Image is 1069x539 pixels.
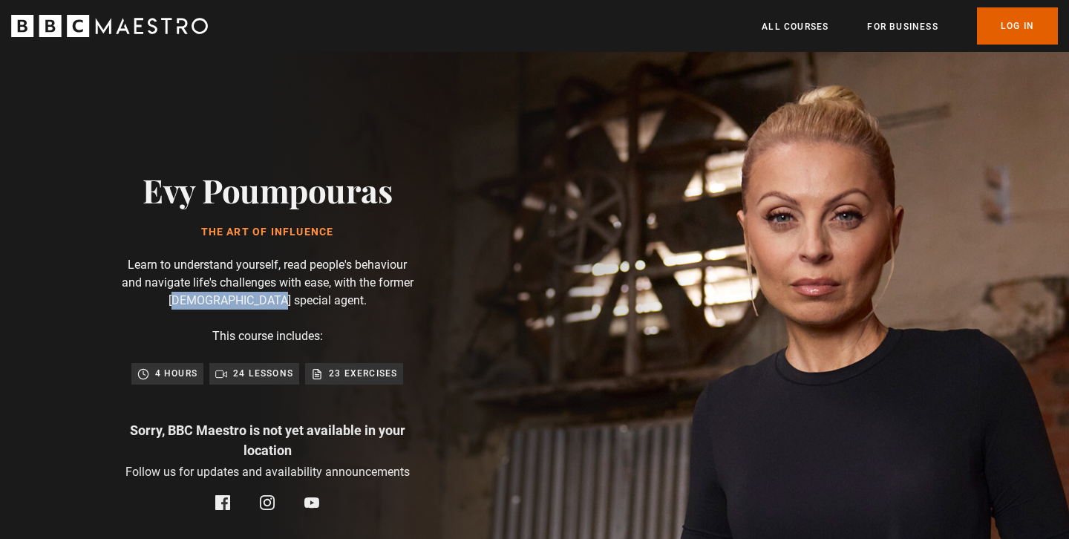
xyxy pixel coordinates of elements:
[155,366,197,381] p: 4 hours
[143,171,392,209] h2: Evy Poumpouras
[762,7,1058,45] nav: Primary
[977,7,1058,45] a: Log In
[212,327,323,345] p: This course includes:
[233,366,293,381] p: 24 lessons
[125,463,410,481] p: Follow us for updates and availability announcements
[867,19,938,34] a: For business
[329,366,397,381] p: 23 exercises
[762,19,828,34] a: All Courses
[11,15,208,37] svg: BBC Maestro
[143,226,392,238] h1: The Art of Influence
[119,420,416,460] p: Sorry, BBC Maestro is not yet available in your location
[119,256,416,310] p: Learn to understand yourself, read people's behaviour and navigate life's challenges with ease, w...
